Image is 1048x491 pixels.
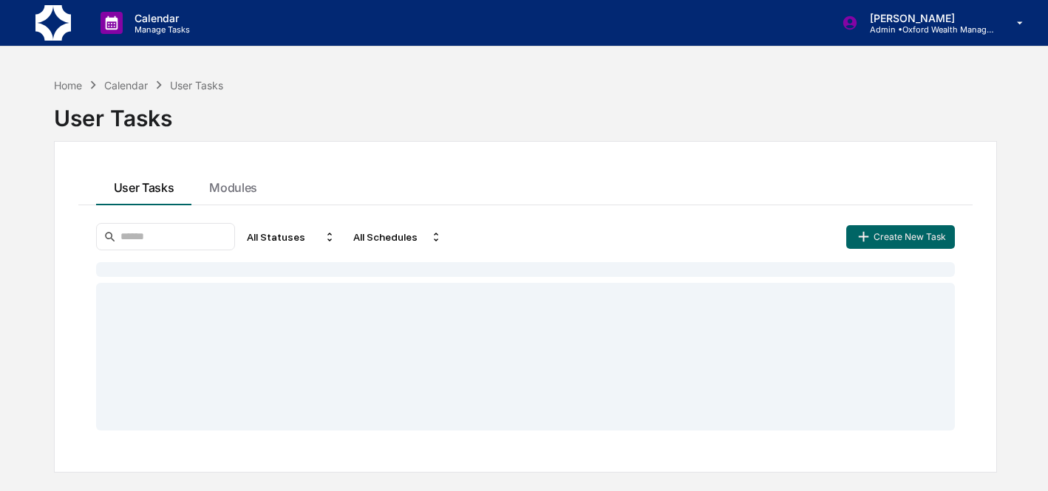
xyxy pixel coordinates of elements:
[347,225,448,249] div: All Schedules
[123,12,197,24] p: Calendar
[858,24,996,35] p: Admin • Oxford Wealth Management
[54,93,997,131] div: User Tasks
[241,225,341,249] div: All Statuses
[104,79,148,92] div: Calendar
[96,165,192,205] button: User Tasks
[846,225,954,249] button: Create New Task
[123,24,197,35] p: Manage Tasks
[858,12,996,24] p: [PERSON_NAME]
[191,165,275,205] button: Modules
[54,79,82,92] div: Home
[35,5,71,41] img: logo
[170,79,223,92] div: User Tasks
